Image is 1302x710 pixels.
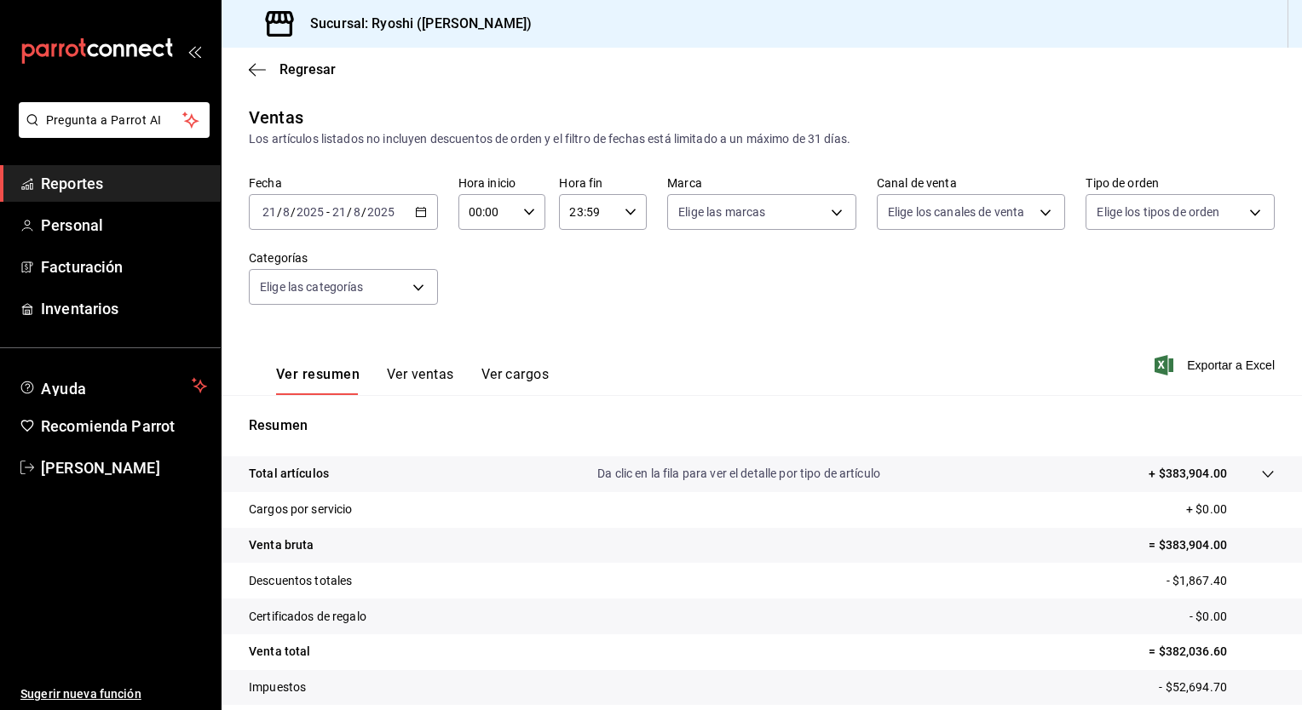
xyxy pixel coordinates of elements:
span: / [347,205,352,219]
label: Marca [667,177,856,189]
span: / [291,205,296,219]
p: + $383,904.00 [1149,465,1227,483]
p: - $0.00 [1190,608,1275,626]
div: Los artículos listados no incluyen descuentos de orden y el filtro de fechas está limitado a un m... [249,130,1275,148]
p: - $1,867.40 [1167,572,1275,590]
span: Elige los canales de venta [888,203,1024,220]
span: Sugerir nueva función [20,685,207,703]
label: Fecha [249,177,438,189]
span: Elige las categorías [260,278,364,295]
label: Hora fin [559,177,647,189]
p: Certificados de regalo [249,608,366,626]
input: -- [353,205,361,219]
p: Impuestos [249,679,306,696]
span: Regresar [279,61,336,77]
p: Resumen [249,415,1275,436]
input: ---- [366,205,395,219]
span: - [326,205,330,219]
span: Inventarios [41,297,207,320]
span: Recomienda Parrot [41,415,207,438]
p: Cargos por servicio [249,501,353,518]
span: / [361,205,366,219]
span: Facturación [41,255,207,278]
button: Ver cargos [481,366,550,395]
button: Ver ventas [387,366,454,395]
input: ---- [296,205,325,219]
span: Elige los tipos de orden [1097,203,1219,220]
input: -- [331,205,347,219]
button: Exportar a Excel [1158,355,1275,375]
label: Tipo de orden [1086,177,1275,189]
span: Ayuda [41,375,185,396]
button: Pregunta a Parrot AI [19,102,210,138]
a: Pregunta a Parrot AI [12,123,210,141]
span: [PERSON_NAME] [41,456,207,479]
p: = $383,904.00 [1149,536,1275,554]
input: -- [262,205,277,219]
span: Elige las marcas [678,203,765,220]
span: Pregunta a Parrot AI [46,112,183,129]
button: Ver resumen [276,366,360,395]
button: Regresar [249,61,336,77]
div: navigation tabs [276,366,549,395]
label: Hora inicio [458,177,546,189]
button: open_drawer_menu [187,44,201,58]
p: = $382,036.60 [1149,643,1275,661]
p: Total artículos [249,465,329,483]
p: Venta total [249,643,310,661]
p: Descuentos totales [249,572,352,590]
p: + $0.00 [1186,501,1275,518]
span: Reportes [41,172,207,195]
p: Venta bruta [249,536,314,554]
span: / [277,205,282,219]
input: -- [282,205,291,219]
span: Personal [41,214,207,237]
label: Canal de venta [877,177,1066,189]
div: Ventas [249,105,303,130]
p: Da clic en la fila para ver el detalle por tipo de artículo [597,465,880,483]
label: Categorías [249,252,438,264]
h3: Sucursal: Ryoshi ([PERSON_NAME]) [297,14,532,34]
p: - $52,694.70 [1159,679,1275,696]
